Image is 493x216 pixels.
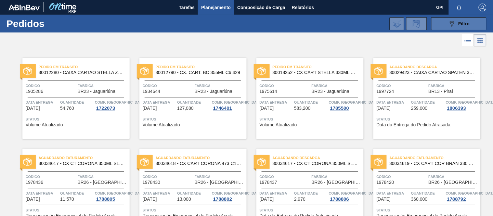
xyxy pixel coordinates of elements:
[329,197,350,202] div: 1788806
[26,99,59,106] span: Data entrega
[60,99,93,106] span: Quantidade
[195,180,245,185] span: BR26 - Uberlândia
[411,190,444,197] span: Quantidade
[446,99,479,111] a: Comp. [GEOGRAPHIC_DATA]1806393
[377,106,391,111] span: 04/08/2025
[364,58,481,139] a: statusAguardando Descarga30029423 - CAIXA CARTAO SPATEN 330 C6 429Código1997724FábricaBR13 - Pira...
[78,180,128,185] span: BR26 - Uberlândia
[377,190,410,197] span: Data entrega
[177,190,210,197] span: Quantidade
[26,116,128,122] span: Status
[390,17,404,30] div: Importar Negociações dos Pedidos
[429,89,453,94] span: BR13 - Piraí
[212,99,245,111] a: Comp. [GEOGRAPHIC_DATA]1746401
[377,207,479,213] span: Status
[292,4,314,11] span: Relatórios
[257,158,266,166] img: status
[177,197,191,202] span: 13,000
[212,99,262,106] span: Comp. Carga
[78,83,128,89] span: Fábrica
[143,116,245,122] span: Status
[143,99,176,106] span: Data entrega
[39,70,124,75] span: 30012280 - CAIXA CARTAO STELLA ZERO 330ML EXP CHILE
[156,155,247,161] span: Aguardando Faturamento
[195,89,233,94] span: BR23 - Jaguariúna
[212,190,262,197] span: Comp. Carga
[156,161,241,166] span: 30034618 - CX CART CORONA 473 C12 CENT GPI
[60,190,93,197] span: Quantidade
[95,190,128,202] a: Comp. [GEOGRAPHIC_DATA]1788805
[143,173,193,180] span: Código
[23,158,32,166] img: status
[260,122,297,127] span: Volume Atualizado
[479,4,487,11] img: Logout
[156,64,247,70] span: Pedido em Trânsito
[95,99,145,106] span: Comp. Carga
[273,70,358,75] span: 30018252 - CX CART STELLA 330ML C6 429 298G
[143,122,180,127] span: Volume Atualizado
[247,58,364,139] a: statusPedido em Trânsito30018252 - CX CART STELLA 330ML C6 429 298GCódigo1975614FábricaBR23 - Jag...
[294,197,305,202] span: 2,970
[8,5,40,10] img: TNhmsLtSVTkK8tSr43FrP2fwEKptu5GPRR3wAAAABJRU5ErkJggg==
[78,173,128,180] span: Fábrica
[329,190,362,202] a: Comp. [GEOGRAPHIC_DATA]1788806
[26,89,44,94] span: 1905286
[446,190,479,202] a: Comp. [GEOGRAPHIC_DATA]1788792
[390,64,481,70] span: Aguardando Descarga
[312,83,362,89] span: Fábrica
[294,190,327,197] span: Quantidade
[429,83,479,89] span: Fábrica
[143,207,245,213] span: Status
[95,197,116,202] div: 1788805
[429,180,479,185] span: BR26 - Uberlândia
[201,4,231,11] span: Planejamento
[312,173,362,180] span: Fábrica
[95,106,116,111] div: 1722073
[294,99,327,106] span: Quantidade
[431,17,487,30] button: Filtro
[377,116,479,122] span: Status
[312,89,350,94] span: BR23 - Jaguariúna
[95,190,145,197] span: Comp. Carga
[374,158,383,166] img: status
[273,64,364,70] span: Pedido em Trânsito
[260,99,293,106] span: Data entrega
[406,17,427,30] div: Solicitação de Revisão de Pedidos
[260,190,293,197] span: Data entrega
[143,83,193,89] span: Código
[212,190,245,202] a: Comp. [GEOGRAPHIC_DATA]1788802
[377,83,427,89] span: Código
[143,89,161,94] span: 1934644
[377,180,395,185] span: 1978420
[377,173,427,180] span: Código
[179,4,195,11] span: Tarefas
[329,99,362,111] a: Comp. [GEOGRAPHIC_DATA]1785500
[411,106,428,111] span: 259,000
[260,207,362,213] span: Status
[462,34,474,46] div: Visão em Lista
[23,67,32,75] img: status
[177,106,194,111] span: 127,080
[390,161,475,166] span: 30034619 - CX CART COR BRAN 330 C6 298G CENT
[449,3,470,12] button: Notificações
[140,67,149,75] img: status
[6,20,100,27] h1: Pedidos
[195,83,245,89] span: Fábrica
[26,190,59,197] span: Data entrega
[26,197,40,202] span: 11/08/2025
[156,70,241,75] span: 30012790 - CX. CART. BC 355ML C6 429
[273,155,364,161] span: Aguardando Descarga
[446,106,467,111] div: 1806393
[260,173,310,180] span: Código
[26,207,128,213] span: Status
[143,106,157,111] span: 15/05/2025
[474,34,487,46] div: Visão em Cards
[13,58,130,139] a: statusPedido em Trânsito30012280 - CAIXA CARTAO STELLA ZERO 330ML EXP [GEOGRAPHIC_DATA]Código1905...
[374,67,383,75] img: status
[446,197,467,202] div: 1788792
[26,180,44,185] span: 1978436
[329,190,379,197] span: Comp. Carga
[212,197,233,202] div: 1788802
[377,197,391,202] span: 13/08/2025
[429,173,479,180] span: Fábrica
